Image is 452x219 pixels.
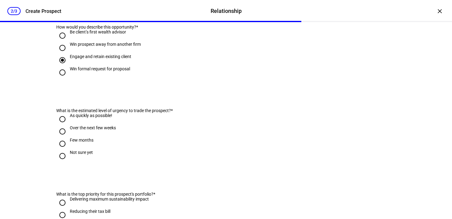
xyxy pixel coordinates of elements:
[7,7,21,15] div: 2/3
[70,42,141,47] div: Win prospect away from another firm
[70,209,110,214] div: Reducing their tax bill
[56,192,153,197] span: What is the top priority for this prospect's portfolio?
[70,113,112,118] div: As quickly as possible!
[70,29,126,34] div: Be client’s first wealth advisor
[26,8,61,14] div: Create Prospect
[70,197,149,201] div: Delivering maximum sustainability impact
[70,138,93,143] div: Few months
[70,66,130,71] div: Win formal request for proposal
[435,6,445,16] div: ×
[211,7,242,15] div: Relationship
[56,108,171,113] span: What is the estimated level of urgency to trade the prospect?
[56,25,136,29] span: How would you describe this opportunity?
[70,150,93,155] div: Not sure yet
[70,125,116,130] div: Over the next few weeks
[70,54,131,59] div: Engage and retain existing client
